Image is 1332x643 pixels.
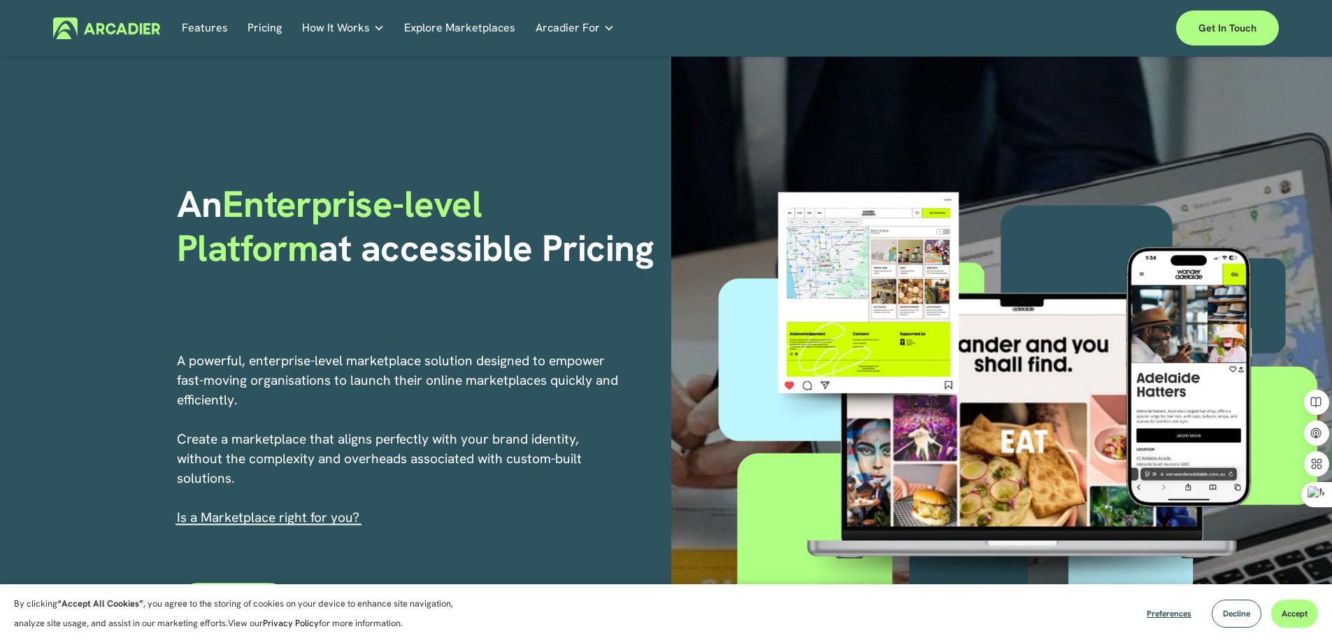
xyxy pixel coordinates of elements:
a: Explore Marketplaces [404,17,515,39]
h1: An at accessible Pricing [177,183,661,270]
img: Arcadier [53,17,160,39]
button: Preferences [1136,600,1202,628]
strong: “Accept All Cookies” [57,598,143,609]
a: Privacy Policy [263,617,319,629]
a: Get in touch [1176,10,1279,45]
a: Features [182,17,228,39]
iframe: Chat Widget [1262,576,1332,643]
span: Decline [1223,608,1250,619]
span: Enterprise-level Platform [177,180,492,271]
span: How It Works [302,18,370,38]
a: Contact Us [177,583,291,625]
span: Arcadier For [536,18,600,38]
a: folder dropdown [536,17,615,39]
p: A powerful, enterprise-level marketplace solution designed to empower fast-moving organisations t... [177,351,620,528]
button: Decline [1212,600,1261,628]
span: Preferences [1147,608,1191,619]
span: I [177,509,359,526]
a: folder dropdown [302,17,385,39]
a: s a Marketplace right for you? [180,509,359,526]
a: Pricing [248,17,282,39]
p: By clicking , you agree to the storing of cookies on your device to enhance site navigation, anal... [14,594,468,633]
